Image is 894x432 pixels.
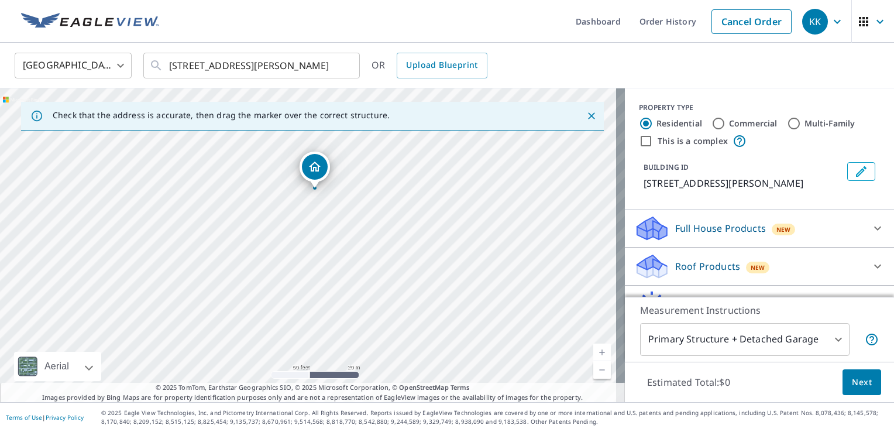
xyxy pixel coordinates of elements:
div: Aerial [41,352,73,381]
div: Primary Structure + Detached Garage [640,323,850,356]
p: Estimated Total: $0 [638,369,740,395]
div: Roof ProductsNew [634,252,885,280]
button: Next [843,369,881,396]
p: Roof Products [675,259,740,273]
div: Solar ProductsNew [634,290,885,318]
div: [GEOGRAPHIC_DATA] [15,49,132,82]
a: Privacy Policy [46,413,84,421]
div: Aerial [14,352,101,381]
p: © 2025 Eagle View Technologies, Inc. and Pictometry International Corp. All Rights Reserved. Repo... [101,409,888,426]
a: Cancel Order [711,9,792,34]
a: Upload Blueprint [397,53,487,78]
label: Residential [656,118,702,129]
a: Terms of Use [6,413,42,421]
div: Full House ProductsNew [634,214,885,242]
img: EV Logo [21,13,159,30]
a: Terms [451,383,470,392]
div: KK [802,9,828,35]
p: Measurement Instructions [640,303,879,317]
div: PROPERTY TYPE [639,102,880,113]
a: Current Level 19, Zoom In [593,344,611,361]
div: OR [372,53,487,78]
label: Multi-Family [804,118,855,129]
span: New [751,263,765,272]
p: | [6,414,84,421]
p: Full House Products [675,221,766,235]
p: [STREET_ADDRESS][PERSON_NAME] [644,176,843,190]
a: OpenStreetMap [399,383,448,392]
span: Your report will include the primary structure and a detached garage if one exists. [865,332,879,347]
label: This is a complex [658,135,728,147]
label: Commercial [729,118,778,129]
input: Search by address or latitude-longitude [169,49,336,82]
div: Dropped pin, building 1, Residential property, 3610 Coal River Rd Arnett, WV 25007 [300,152,330,188]
a: Current Level 19, Zoom Out [593,361,611,379]
button: Edit building 1 [847,162,875,181]
button: Close [584,108,599,124]
p: Check that the address is accurate, then drag the marker over the correct structure. [53,110,390,121]
span: Upload Blueprint [406,58,477,73]
p: BUILDING ID [644,162,689,172]
span: Next [852,375,872,390]
span: © 2025 TomTom, Earthstar Geographics SIO, © 2025 Microsoft Corporation, © [156,383,470,393]
span: New [776,225,791,234]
